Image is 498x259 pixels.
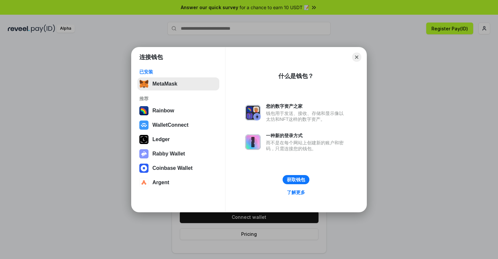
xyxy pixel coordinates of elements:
img: svg+xml,%3Csvg%20xmlns%3D%22http%3A%2F%2Fwww.w3.org%2F2000%2Fsvg%22%20fill%3D%22none%22%20viewBox... [245,134,261,150]
div: 您的数字资产之家 [266,103,347,109]
div: Rabby Wallet [152,151,185,157]
button: Rainbow [137,104,219,117]
div: Argent [152,180,169,186]
div: 钱包用于发送、接收、存储和显示像以太坊和NFT这样的数字资产。 [266,110,347,122]
button: 获取钱包 [283,175,309,184]
img: svg+xml,%3Csvg%20xmlns%3D%22http%3A%2F%2Fwww.w3.org%2F2000%2Fsvg%22%20fill%3D%22none%22%20viewBox... [245,105,261,121]
div: WalletConnect [152,122,189,128]
img: svg+xml,%3Csvg%20width%3D%22120%22%20height%3D%22120%22%20viewBox%3D%220%200%20120%20120%22%20fil... [139,106,148,115]
img: svg+xml,%3Csvg%20fill%3D%22none%22%20height%3D%2233%22%20viewBox%3D%220%200%2035%2033%22%20width%... [139,79,148,89]
h1: 连接钱包 [139,53,163,61]
button: Ledger [137,133,219,146]
div: MetaMask [152,81,177,87]
img: svg+xml,%3Csvg%20width%3D%2228%22%20height%3D%2228%22%20viewBox%3D%220%200%2028%2028%22%20fill%3D... [139,164,148,173]
div: 一种新的登录方式 [266,133,347,138]
div: Ledger [152,137,170,142]
div: 而不是在每个网站上创建新的账户和密码，只需连接您的钱包。 [266,140,347,152]
div: Coinbase Wallet [152,165,193,171]
button: Coinbase Wallet [137,162,219,175]
img: svg+xml,%3Csvg%20xmlns%3D%22http%3A%2F%2Fwww.w3.org%2F2000%2Fsvg%22%20fill%3D%22none%22%20viewBox... [139,149,148,158]
button: Close [352,53,361,62]
button: MetaMask [137,77,219,90]
button: WalletConnect [137,119,219,132]
button: Argent [137,176,219,189]
img: svg+xml,%3Csvg%20width%3D%2228%22%20height%3D%2228%22%20viewBox%3D%220%200%2028%2028%22%20fill%3D... [139,121,148,130]
div: Rainbow [152,108,174,114]
div: 什么是钱包？ [278,72,314,80]
div: 了解更多 [287,189,305,195]
img: svg+xml,%3Csvg%20xmlns%3D%22http%3A%2F%2Fwww.w3.org%2F2000%2Fsvg%22%20width%3D%2228%22%20height%3... [139,135,148,144]
a: 了解更多 [283,188,309,197]
button: Rabby Wallet [137,147,219,160]
div: 获取钱包 [287,177,305,183]
div: 推荐 [139,96,217,102]
div: 已安装 [139,69,217,75]
img: svg+xml,%3Csvg%20width%3D%2228%22%20height%3D%2228%22%20viewBox%3D%220%200%2028%2028%22%20fill%3D... [139,178,148,187]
